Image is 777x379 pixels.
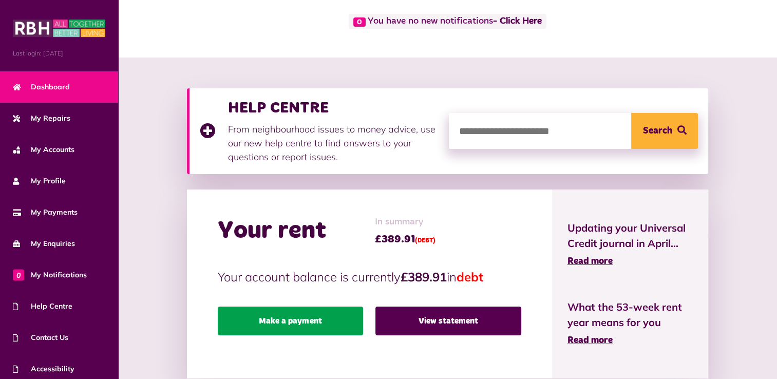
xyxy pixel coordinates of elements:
a: - Click Here [493,17,542,26]
p: Your account balance is currently in [218,268,521,286]
span: Read more [567,336,613,345]
p: From neighbourhood issues to money advice, use our new help centre to find answers to your questi... [228,122,439,164]
img: MyRBH [13,18,105,39]
span: Search [643,113,672,149]
a: View statement [375,307,521,335]
span: Accessibility [13,364,74,374]
button: Search [631,113,698,149]
span: You have no new notifications [349,14,546,29]
span: (DEBT) [415,238,435,244]
span: My Enquiries [13,238,75,249]
span: My Accounts [13,144,74,155]
span: My Payments [13,207,78,218]
span: Read more [567,257,613,266]
a: Make a payment [218,307,364,335]
span: Help Centre [13,301,72,312]
span: Dashboard [13,82,70,92]
a: Updating your Universal Credit journal in April... Read more [567,220,693,269]
span: 0 [13,269,24,280]
h3: HELP CENTRE [228,99,439,117]
span: debt [457,269,483,285]
span: My Repairs [13,113,70,124]
h2: Your rent [218,216,326,246]
span: Contact Us [13,332,68,343]
span: 0 [353,17,366,27]
span: My Profile [13,176,66,186]
span: Last login: [DATE] [13,49,105,58]
span: My Notifications [13,270,87,280]
strong: £389.91 [401,269,447,285]
span: What the 53-week rent year means for you [567,299,693,330]
span: In summary [375,215,435,229]
a: What the 53-week rent year means for you Read more [567,299,693,348]
span: Updating your Universal Credit journal in April... [567,220,693,251]
span: £389.91 [375,232,435,247]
